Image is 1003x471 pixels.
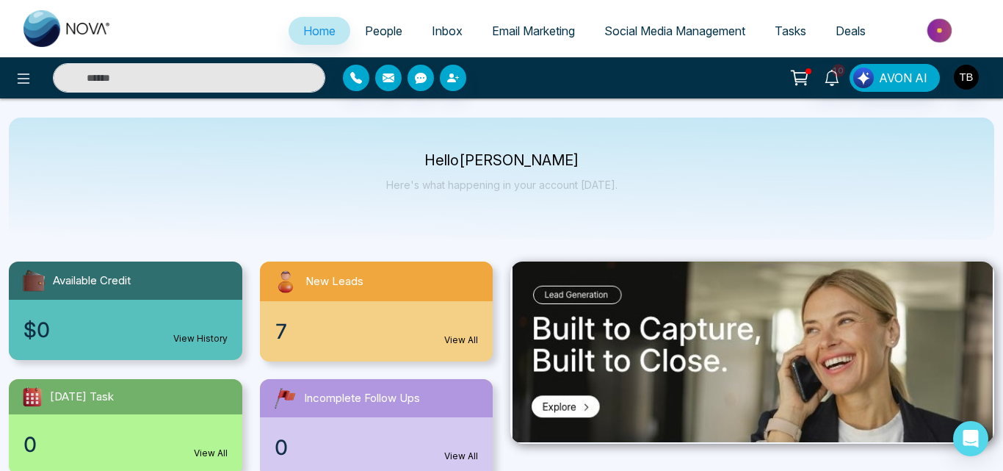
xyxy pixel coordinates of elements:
span: 0 [275,432,288,463]
span: Incomplete Follow Ups [304,390,420,407]
a: 10 [814,64,850,90]
a: Social Media Management [590,17,760,45]
span: 7 [275,316,288,347]
span: 0 [23,429,37,460]
span: Tasks [775,24,806,38]
img: Lead Flow [853,68,874,88]
a: New Leads7View All [251,262,502,362]
a: View All [444,450,478,463]
img: followUps.svg [272,385,298,411]
a: Email Marketing [477,17,590,45]
img: . [513,262,993,442]
a: Deals [821,17,880,45]
a: Inbox [417,17,477,45]
span: Available Credit [53,273,131,290]
span: New Leads [305,273,363,290]
a: People [350,17,417,45]
button: AVON AI [850,64,940,92]
span: 10 [832,64,845,77]
span: Home [303,24,336,38]
span: Inbox [432,24,463,38]
a: Tasks [760,17,821,45]
span: AVON AI [879,69,927,87]
span: Email Marketing [492,24,575,38]
a: View All [194,447,228,460]
span: [DATE] Task [50,389,114,406]
p: Here's what happening in your account [DATE]. [386,179,618,191]
img: Nova CRM Logo [23,10,112,47]
img: newLeads.svg [272,267,300,295]
span: People [365,24,402,38]
span: $0 [23,314,50,345]
img: Market-place.gif [888,14,994,47]
p: Hello [PERSON_NAME] [386,154,618,167]
span: Social Media Management [604,24,745,38]
a: View History [173,332,228,345]
img: User Avatar [954,65,979,90]
a: View All [444,334,478,347]
img: todayTask.svg [21,385,44,409]
img: availableCredit.svg [21,267,47,294]
a: Home [289,17,350,45]
span: Deals [836,24,866,38]
div: Open Intercom Messenger [953,421,988,456]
